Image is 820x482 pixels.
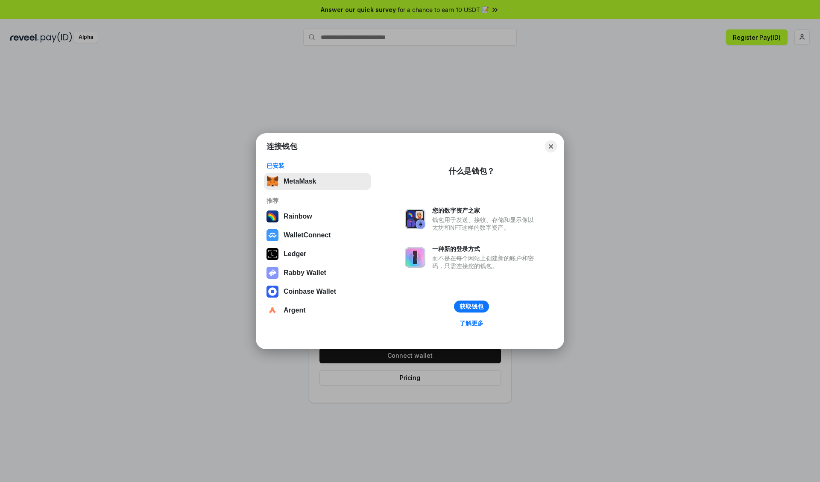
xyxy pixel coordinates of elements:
[264,264,371,281] button: Rabby Wallet
[432,216,538,231] div: 钱包用于发送、接收、存储和显示像以太坊和NFT这样的数字资产。
[264,245,371,263] button: Ledger
[284,250,306,258] div: Ledger
[448,166,495,176] div: 什么是钱包？
[460,303,483,310] div: 获取钱包
[432,207,538,214] div: 您的数字资产之家
[266,162,369,169] div: 已安装
[432,254,538,270] div: 而不是在每个网站上创建新的账户和密码，只需连接您的钱包。
[284,307,306,314] div: Argent
[432,245,538,253] div: 一种新的登录方式
[264,227,371,244] button: WalletConnect
[264,173,371,190] button: MetaMask
[284,288,336,295] div: Coinbase Wallet
[454,318,489,329] a: 了解更多
[460,319,483,327] div: 了解更多
[284,178,316,185] div: MetaMask
[405,209,425,229] img: svg+xml,%3Csvg%20xmlns%3D%22http%3A%2F%2Fwww.w3.org%2F2000%2Fsvg%22%20fill%3D%22none%22%20viewBox...
[266,286,278,298] img: svg+xml,%3Csvg%20width%3D%2228%22%20height%3D%2228%22%20viewBox%3D%220%200%2028%2028%22%20fill%3D...
[545,140,557,152] button: Close
[266,248,278,260] img: svg+xml,%3Csvg%20xmlns%3D%22http%3A%2F%2Fwww.w3.org%2F2000%2Fsvg%22%20width%3D%2228%22%20height%3...
[284,269,326,277] div: Rabby Wallet
[266,141,297,152] h1: 连接钱包
[264,208,371,225] button: Rainbow
[454,301,489,313] button: 获取钱包
[264,302,371,319] button: Argent
[264,283,371,300] button: Coinbase Wallet
[266,175,278,187] img: svg+xml,%3Csvg%20fill%3D%22none%22%20height%3D%2233%22%20viewBox%3D%220%200%2035%2033%22%20width%...
[284,213,312,220] div: Rainbow
[266,197,369,204] div: 推荐
[405,247,425,268] img: svg+xml,%3Csvg%20xmlns%3D%22http%3A%2F%2Fwww.w3.org%2F2000%2Fsvg%22%20fill%3D%22none%22%20viewBox...
[284,231,331,239] div: WalletConnect
[266,267,278,279] img: svg+xml,%3Csvg%20xmlns%3D%22http%3A%2F%2Fwww.w3.org%2F2000%2Fsvg%22%20fill%3D%22none%22%20viewBox...
[266,304,278,316] img: svg+xml,%3Csvg%20width%3D%2228%22%20height%3D%2228%22%20viewBox%3D%220%200%2028%2028%22%20fill%3D...
[266,229,278,241] img: svg+xml,%3Csvg%20width%3D%2228%22%20height%3D%2228%22%20viewBox%3D%220%200%2028%2028%22%20fill%3D...
[266,210,278,222] img: svg+xml,%3Csvg%20width%3D%22120%22%20height%3D%22120%22%20viewBox%3D%220%200%20120%20120%22%20fil...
